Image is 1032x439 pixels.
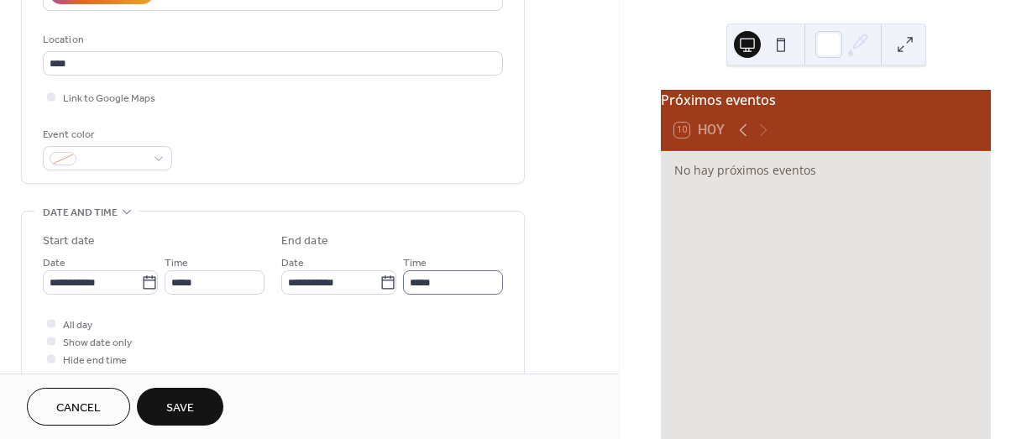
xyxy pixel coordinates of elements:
[63,316,92,334] span: All day
[43,254,65,272] span: Date
[281,254,304,272] span: Date
[661,90,991,110] div: Próximos eventos
[281,233,328,250] div: End date
[27,388,130,426] button: Cancel
[43,204,118,222] span: Date and time
[63,352,127,369] span: Hide end time
[56,400,101,417] span: Cancel
[137,388,223,426] button: Save
[166,400,194,417] span: Save
[43,233,95,250] div: Start date
[674,161,977,179] div: No hay próximos eventos
[43,126,169,144] div: Event color
[165,254,188,272] span: Time
[403,254,427,272] span: Time
[43,31,500,49] div: Location
[63,334,132,352] span: Show date only
[63,90,155,107] span: Link to Google Maps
